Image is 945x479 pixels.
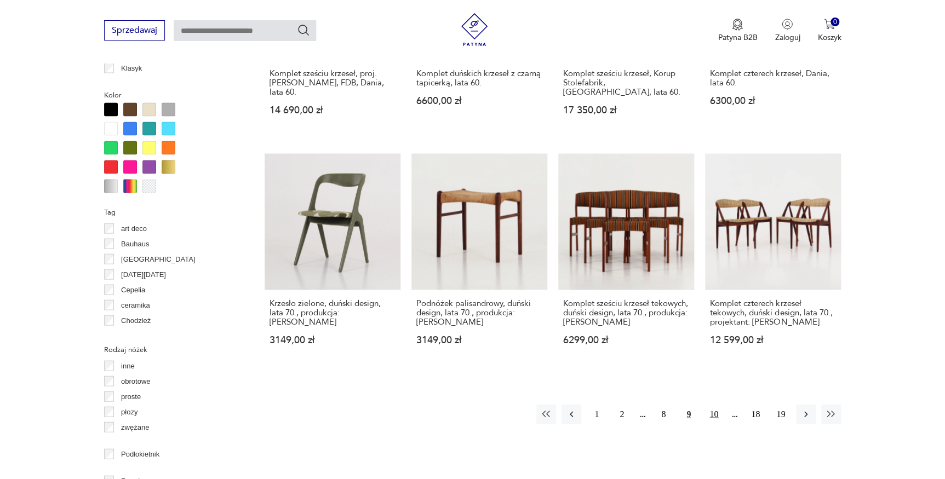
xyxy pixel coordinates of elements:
p: Tag [104,206,238,218]
a: Komplet czterech krzeseł tekowych, duński design, lata 70., projektant: Kai KristiansenKomplet cz... [705,153,841,365]
button: 9 [679,404,698,424]
button: Sprzedawaj [104,20,165,41]
p: inne [121,360,135,372]
p: 3149,00 zł [270,335,396,344]
img: Ikonka użytkownika [782,19,793,30]
p: 6600,00 zł [416,96,542,105]
p: Podłokietnik [121,448,159,460]
div: 0 [831,18,840,27]
p: Ćmielów [121,330,148,342]
button: Zaloguj [775,19,800,43]
a: Podnóżek palisandrowy, duński design, lata 70., produkcja: DaniaPodnóżek palisandrowy, duński des... [411,153,547,365]
p: Patyna B2B [718,32,757,43]
p: Klasyk [121,62,142,74]
h3: Krzesło zielone, duński design, lata 70., produkcja: [PERSON_NAME] [270,298,396,326]
img: Ikona koszyka [824,19,835,30]
button: 19 [771,404,791,424]
p: Rodzaj nóżek [104,343,238,355]
img: Patyna - sklep z meblami i dekoracjami vintage [458,13,491,46]
a: Ikona medaluPatyna B2B [718,19,757,43]
img: Ikona medalu [732,19,743,31]
button: Szukaj [297,24,310,37]
p: [DATE][DATE] [121,268,166,280]
p: Koszyk [817,32,841,43]
h3: Komplet sześciu krzeseł, Korup Stolefabrik, [GEOGRAPHIC_DATA], lata 60. [563,68,689,96]
p: 6299,00 zł [563,335,689,344]
p: proste [121,390,141,402]
p: Bauhaus [121,238,149,250]
p: Cepelia [121,284,145,296]
button: Patyna B2B [718,19,757,43]
p: ceramika [121,299,150,311]
p: 3149,00 zł [416,335,542,344]
p: 12 599,00 zł [710,335,836,344]
h3: Komplet czterech krzeseł tekowych, duński design, lata 70., projektant: [PERSON_NAME] [710,298,836,326]
button: 18 [746,404,765,424]
h3: Podnóżek palisandrowy, duński design, lata 70., produkcja: [PERSON_NAME] [416,298,542,326]
p: Zaloguj [775,32,800,43]
a: Krzesło zielone, duński design, lata 70., produkcja: DaniaKrzesło zielone, duński design, lata 70... [265,153,400,365]
button: 2 [612,404,632,424]
p: obrotowe [121,375,150,387]
h3: Komplet duńskich krzeseł z czarną tapicerką, lata 60. [416,68,542,87]
button: 1 [587,404,606,424]
p: 6300,00 zł [710,96,836,105]
h3: Komplet sześciu krzeseł, proj. [PERSON_NAME], FDB, Dania, lata 60. [270,68,396,96]
p: 14 690,00 zł [270,105,396,114]
p: płozy [121,406,138,418]
h3: Komplet sześciu krzeseł tekowych, duński design, lata 70., produkcja: [PERSON_NAME] [563,298,689,326]
button: 0Koszyk [817,19,841,43]
button: 10 [704,404,724,424]
p: [GEOGRAPHIC_DATA] [121,253,195,265]
h3: Komplet czterech krzeseł, Dania, lata 60. [710,68,836,87]
p: Kolor [104,89,238,101]
p: 17 350,00 zł [563,105,689,114]
p: art deco [121,222,147,234]
p: Chodzież [121,314,151,326]
a: Sprzedawaj [104,27,165,35]
p: zwężane [121,421,149,433]
a: Komplet sześciu krzeseł tekowych, duński design, lata 70., produkcja: DaniaKomplet sześciu krzese... [558,153,694,365]
button: 8 [654,404,673,424]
